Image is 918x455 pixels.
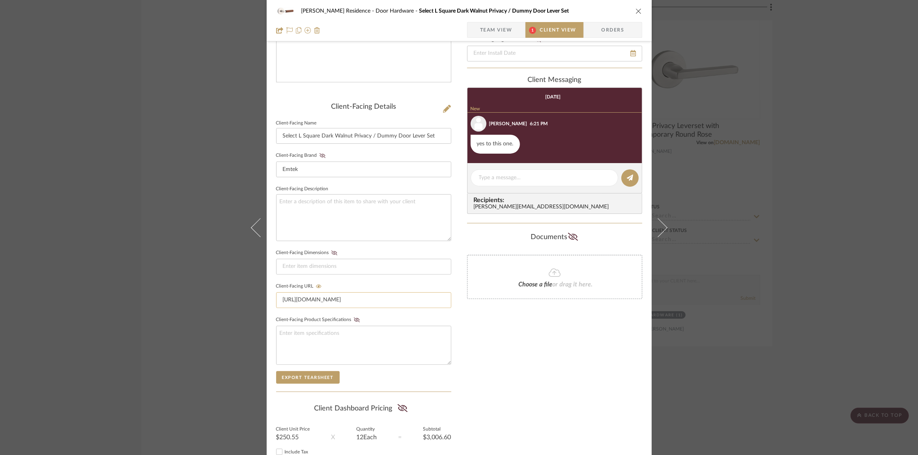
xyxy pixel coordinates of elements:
[467,46,642,61] input: Enter Install Date
[276,292,451,308] input: Enter item URL
[540,22,576,38] span: Client View
[398,433,402,442] div: =
[314,27,320,33] img: Remove from project
[276,400,451,418] div: Client Dashboard Pricing
[276,259,451,275] input: Enter item dimensions
[276,250,340,256] label: Client-Facing Dimensions
[276,371,340,384] button: Export Tearsheet
[357,434,377,440] div: 12 Each
[276,162,451,177] input: Enter Client-Facing Brand
[314,284,324,289] button: Client-Facing URL
[474,204,639,210] div: [PERSON_NAME][EMAIL_ADDRESS][DOMAIN_NAME]
[474,197,639,204] span: Recipients:
[419,8,569,14] span: Select L Square Dark Walnut Privacy / Dummy Door Lever Set
[276,153,328,158] label: Client-Facing Brand
[467,106,642,113] div: New
[351,317,362,323] button: Client-Facing Product Specifications
[376,8,419,14] span: Door Hardware
[276,317,362,323] label: Client-Facing Product Specifications
[317,153,328,158] button: Client-Facing Brand
[357,427,377,431] label: Quantity
[329,250,340,256] button: Client-Facing Dimensions
[489,120,527,127] div: [PERSON_NAME]
[331,433,335,442] div: X
[467,231,642,244] div: Documents
[545,94,561,100] div: [DATE]
[423,434,451,440] div: $3,006.60
[480,22,512,38] span: Team View
[276,187,329,191] label: Client-Facing Description
[276,103,451,111] div: Client-Facing Details
[635,7,642,15] button: close
[519,281,553,288] span: Choose a file
[553,281,593,288] span: or drag it here.
[593,22,633,38] span: Orders
[471,135,520,154] div: yes to this one.
[530,120,548,127] div: 6:21 PM
[529,27,536,34] span: 1
[276,427,310,431] label: Client Unit Price
[423,427,451,431] label: Subtotal
[471,116,486,132] img: user_avatar.png
[276,128,451,144] input: Enter Client-Facing Item Name
[285,449,308,454] span: Include Tax
[276,3,295,19] img: 4c8168a5-0390-40dd-8592-578c88363c40_48x40.jpg
[301,8,376,14] span: [PERSON_NAME] Residence
[276,284,324,289] label: Client-Facing URL
[467,76,642,85] div: client Messaging
[276,121,317,125] label: Client-Facing Name
[276,434,310,440] div: $250.55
